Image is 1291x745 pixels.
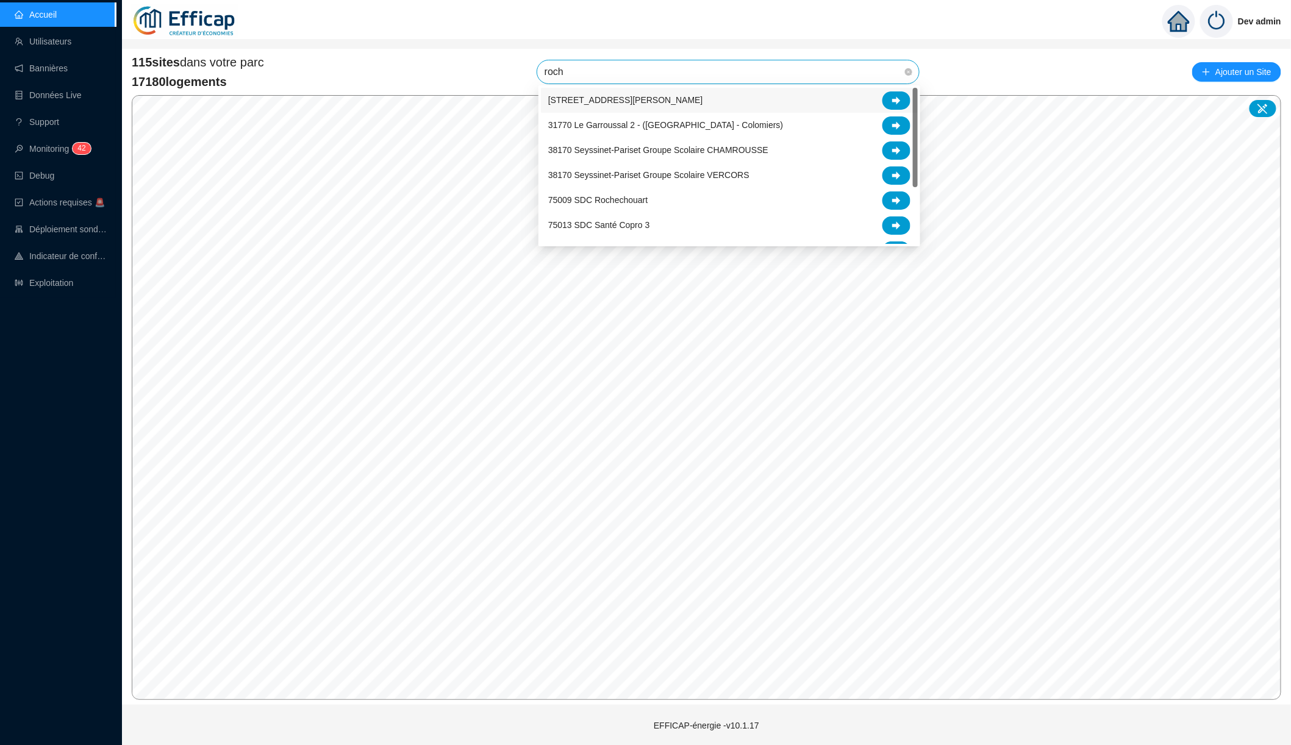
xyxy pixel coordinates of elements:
span: check-square [15,198,23,207]
span: 38170 Seyssinet-Pariset Groupe Scolaire CHAMROUSSE [548,144,768,157]
img: power [1200,5,1233,38]
span: 31770 Le Garroussal 2 - ([GEOGRAPHIC_DATA] - Colomiers) [548,119,783,132]
a: homeAccueil [15,10,57,20]
button: Ajouter un Site [1192,62,1281,82]
span: [STREET_ADDRESS][PERSON_NAME] [548,94,703,107]
a: notificationBannières [15,63,68,73]
span: 115 sites [132,55,180,69]
div: 75013 SDC Santé Copro 3 [541,213,918,238]
span: Actions requises 🚨 [29,198,105,207]
span: 38170 Seyssinet-Pariset Groupe Scolaire VERCORS [548,169,749,182]
span: Ajouter un Site [1215,63,1271,80]
sup: 42 [73,143,90,154]
span: dans votre parc [132,54,264,71]
span: 2 [82,144,86,152]
a: slidersExploitation [15,278,73,288]
a: questionSupport [15,117,59,127]
a: heat-mapIndicateur de confort [15,251,107,261]
span: 4 [77,144,82,152]
span: plus [1202,68,1211,76]
span: close-circle [905,68,912,76]
a: monitorMonitoring42 [15,144,87,154]
div: 75009 SDC Rochechouart [541,188,918,213]
div: 75013 SDC Santé Copro 4 [541,238,918,263]
canvas: Map [132,96,1281,699]
a: teamUtilisateurs [15,37,71,46]
div: 31770 Le Garroussal 2 - (Toulouse - Colomiers) [541,113,918,138]
div: 1203 Avenue Charles Giron 12 [541,88,918,113]
span: home [1168,10,1190,32]
span: 75009 SDC Rochechouart [548,194,648,207]
span: Dev admin [1238,2,1281,41]
a: databaseDonnées Live [15,90,82,100]
span: EFFICAP-énergie - v10.1.17 [654,721,759,730]
span: 17180 logements [132,73,264,90]
span: 75013 SDC Santé Copro 3 [548,219,650,232]
a: codeDebug [15,171,54,180]
div: 38170 Seyssinet-Pariset Groupe Scolaire CHAMROUSSE [541,138,918,163]
div: 38170 Seyssinet-Pariset Groupe Scolaire VERCORS [541,163,918,188]
a: clusterDéploiement sondes [15,224,107,234]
